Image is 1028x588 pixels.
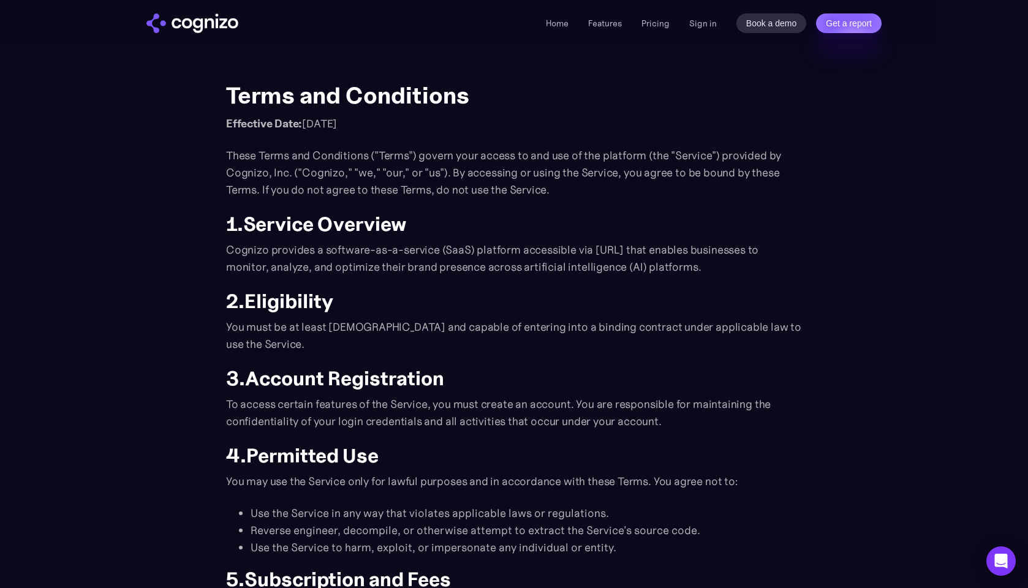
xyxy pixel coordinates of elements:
a: Home [546,18,569,29]
li: Use the Service to harm, exploit, or impersonate any individual or entity. [251,539,802,556]
p: You must be at least [DEMOGRAPHIC_DATA] and capable of entering into a binding contract under app... [226,318,802,353]
strong: Eligibility [244,289,333,314]
a: Get a report [816,13,882,33]
strong: Account Registration [245,366,444,391]
p: Cognizo provides a software-as-a-service (SaaS) platform accessible via [URL] that enables busine... [226,241,802,276]
h2: 4. [226,445,802,467]
img: cognizo logo [146,13,238,33]
p: You may use the Service only for lawful purposes and in accordance with these Terms. You agree no... [226,473,802,490]
li: Reverse engineer, decompile, or otherwise attempt to extract the Service's source code. [251,522,802,539]
strong: Permitted Use [246,443,379,468]
strong: Service Overview [243,212,407,236]
p: These Terms and Conditions ("Terms") govern your access to and use of the platform (the "Service"... [226,147,802,198]
li: Use the Service in any way that violates applicable laws or regulations. [251,505,802,522]
h2: 1. [226,213,802,235]
strong: Effective Date: [226,116,302,130]
a: Sign in [689,16,717,31]
a: home [146,13,238,33]
h1: Terms and Conditions [226,82,802,109]
p: [DATE] [226,115,802,132]
a: Features [588,18,622,29]
h2: 2. [226,290,802,312]
a: Pricing [641,18,670,29]
p: To access certain features of the Service, you must create an account. You are responsible for ma... [226,396,802,430]
div: Open Intercom Messenger [986,546,1016,576]
h2: 3. [226,367,802,390]
a: Book a demo [736,13,807,33]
